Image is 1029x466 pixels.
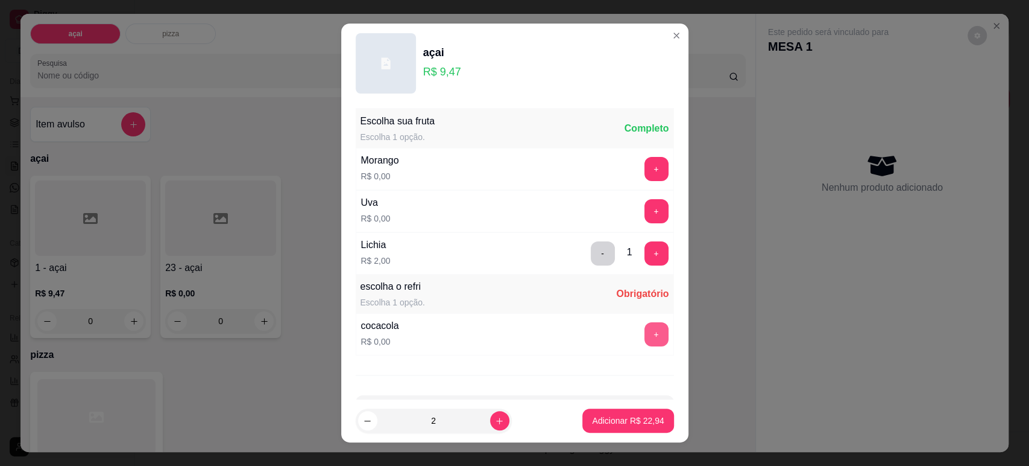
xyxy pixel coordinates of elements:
[616,287,669,301] div: Obrigatório
[490,411,509,430] button: increase-product-quantity
[423,63,461,80] p: R$ 9,47
[361,170,399,182] p: R$ 0,00
[361,212,391,225] p: R$ 0,00
[591,241,615,266] button: delete
[360,296,425,308] div: Escolha 1 opção.
[644,241,669,266] button: add
[361,238,391,252] div: Lichia
[360,279,425,294] div: escolha o refri
[358,411,377,430] button: decrease-product-quantity
[627,245,632,260] div: 1
[644,322,669,346] button: add
[361,196,391,210] div: Uva
[667,26,686,45] button: Close
[644,199,669,223] button: add
[625,121,669,136] div: Completo
[361,255,391,267] p: R$ 2,00
[644,157,669,181] button: add
[423,44,461,61] div: açai
[361,336,399,348] p: R$ 0,00
[592,415,664,427] p: Adicionar R$ 22,94
[360,114,435,129] div: Escolha sua fruta
[361,319,399,333] div: cocacola
[361,153,399,168] div: Morango
[360,131,435,143] div: Escolha 1 opção.
[582,409,673,433] button: Adicionar R$ 22,94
